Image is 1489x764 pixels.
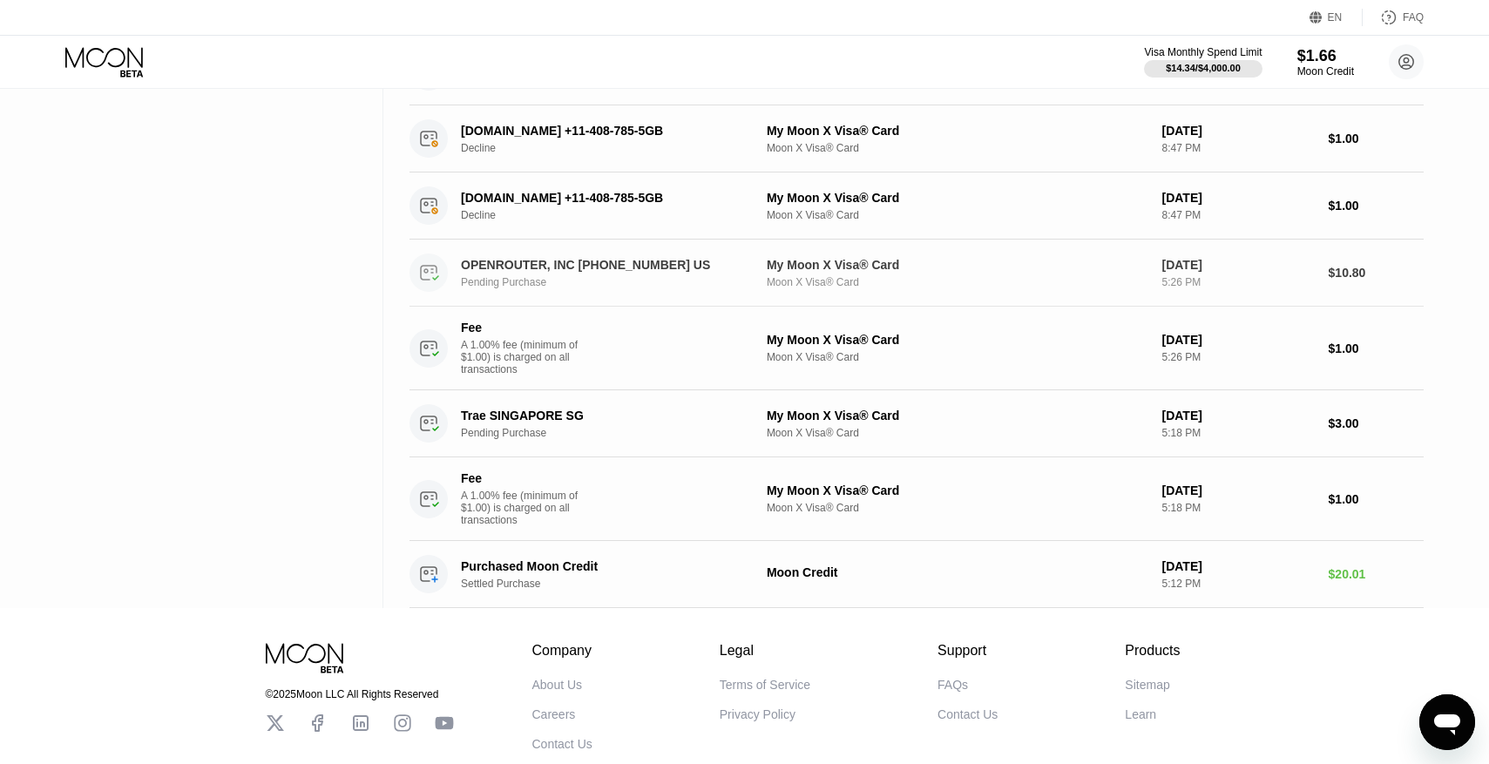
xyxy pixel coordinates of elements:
[461,124,748,138] div: [DOMAIN_NAME] +11-408-785-5GB
[767,333,1148,347] div: My Moon X Visa® Card
[461,258,748,272] div: OPENROUTER, INC [PHONE_NUMBER] US
[1329,266,1424,280] div: $10.80
[1162,559,1315,573] div: [DATE]
[532,643,592,659] div: Company
[767,258,1148,272] div: My Moon X Visa® Card
[1328,11,1343,24] div: EN
[767,502,1148,514] div: Moon X Visa® Card
[937,707,998,721] div: Contact Us
[1162,142,1315,154] div: 8:47 PM
[461,427,769,439] div: Pending Purchase
[532,737,592,751] div: Contact Us
[1144,46,1262,78] div: Visa Monthly Spend Limit$14.34/$4,000.00
[937,643,998,659] div: Support
[1329,341,1424,355] div: $1.00
[532,707,576,721] div: Careers
[409,390,1424,457] div: Trae SINGAPORE SGPending PurchaseMy Moon X Visa® CardMoon X Visa® Card[DATE]5:18 PM$3.00
[1419,694,1475,750] iframe: Button to launch messaging window
[767,142,1148,154] div: Moon X Visa® Card
[461,276,769,288] div: Pending Purchase
[1162,483,1315,497] div: [DATE]
[1125,643,1180,659] div: Products
[1125,707,1156,721] div: Learn
[767,351,1148,363] div: Moon X Visa® Card
[1166,63,1241,73] div: $14.34 / $4,000.00
[461,191,748,205] div: [DOMAIN_NAME] +11-408-785-5GB
[1162,351,1315,363] div: 5:26 PM
[409,307,1424,390] div: FeeA 1.00% fee (minimum of $1.00) is charged on all transactionsMy Moon X Visa® CardMoon X Visa® ...
[1162,276,1315,288] div: 5:26 PM
[1162,258,1315,272] div: [DATE]
[1162,333,1315,347] div: [DATE]
[1310,9,1363,26] div: EN
[1297,47,1354,65] div: $1.66
[767,191,1148,205] div: My Moon X Visa® Card
[767,124,1148,138] div: My Moon X Visa® Card
[1162,502,1315,514] div: 5:18 PM
[1162,409,1315,423] div: [DATE]
[461,142,769,154] div: Decline
[1329,567,1424,581] div: $20.01
[1329,416,1424,430] div: $3.00
[767,209,1148,221] div: Moon X Visa® Card
[409,541,1424,608] div: Purchased Moon CreditSettled PurchaseMoon Credit[DATE]5:12 PM$20.01
[767,565,1148,579] div: Moon Credit
[266,688,454,700] div: © 2025 Moon LLC All Rights Reserved
[532,678,583,692] div: About Us
[767,483,1148,497] div: My Moon X Visa® Card
[767,276,1148,288] div: Moon X Visa® Card
[461,490,592,526] div: A 1.00% fee (minimum of $1.00) is charged on all transactions
[461,471,583,485] div: Fee
[461,339,592,375] div: A 1.00% fee (minimum of $1.00) is charged on all transactions
[461,559,748,573] div: Purchased Moon Credit
[1363,9,1424,26] div: FAQ
[461,321,583,335] div: Fee
[1162,578,1315,590] div: 5:12 PM
[1162,209,1315,221] div: 8:47 PM
[461,578,769,590] div: Settled Purchase
[1125,678,1169,692] div: Sitemap
[1329,132,1424,145] div: $1.00
[1162,191,1315,205] div: [DATE]
[1297,65,1354,78] div: Moon Credit
[720,678,810,692] div: Terms of Service
[1329,199,1424,213] div: $1.00
[937,678,968,692] div: FAQs
[720,707,795,721] div: Privacy Policy
[1144,46,1262,58] div: Visa Monthly Spend Limit
[767,409,1148,423] div: My Moon X Visa® Card
[409,457,1424,541] div: FeeA 1.00% fee (minimum of $1.00) is charged on all transactionsMy Moon X Visa® CardMoon X Visa® ...
[1297,47,1354,78] div: $1.66Moon Credit
[409,172,1424,240] div: [DOMAIN_NAME] +11-408-785-5GBDeclineMy Moon X Visa® CardMoon X Visa® Card[DATE]8:47 PM$1.00
[461,209,769,221] div: Decline
[767,427,1148,439] div: Moon X Visa® Card
[409,105,1424,172] div: [DOMAIN_NAME] +11-408-785-5GBDeclineMy Moon X Visa® CardMoon X Visa® Card[DATE]8:47 PM$1.00
[1162,124,1315,138] div: [DATE]
[1329,492,1424,506] div: $1.00
[1403,11,1424,24] div: FAQ
[409,240,1424,307] div: OPENROUTER, INC [PHONE_NUMBER] USPending PurchaseMy Moon X Visa® CardMoon X Visa® Card[DATE]5:26 ...
[1162,427,1315,439] div: 5:18 PM
[461,409,748,423] div: Trae SINGAPORE SG
[720,643,810,659] div: Legal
